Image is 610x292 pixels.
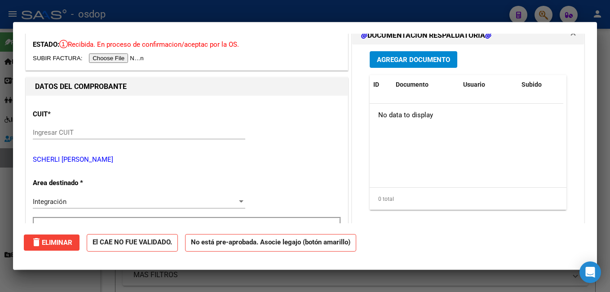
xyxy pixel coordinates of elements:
datatable-header-cell: ID [370,75,392,94]
span: ESTADO: [33,40,59,49]
span: Subido [522,81,542,88]
mat-expansion-panel-header: DOCUMENTACIÓN RESPALDATORIA [352,27,584,44]
datatable-header-cell: Documento [392,75,460,94]
span: Recibida. En proceso de confirmacion/aceptac por la OS. [59,40,239,49]
span: Usuario [463,81,485,88]
strong: No está pre-aprobada. Asocie legajo (botón amarillo) [185,234,356,252]
h1: DOCUMENTACIÓN RESPALDATORIA [361,30,491,41]
strong: El CAE NO FUE VALIDADO. [87,234,178,252]
p: SCHERLI [PERSON_NAME] [33,155,341,165]
datatable-header-cell: Usuario [460,75,518,94]
button: Eliminar [24,234,80,251]
div: 0 total [370,188,566,210]
p: CUIT [33,109,125,119]
button: Agregar Documento [370,51,457,68]
span: ID [373,81,379,88]
p: Area destinado * [33,178,125,188]
datatable-header-cell: Acción [563,75,608,94]
span: Integración [33,198,66,206]
div: No data to display [370,104,563,126]
div: DOCUMENTACIÓN RESPALDATORIA [352,44,584,231]
span: Eliminar [31,239,72,247]
mat-icon: delete [31,237,42,248]
span: Agregar Documento [377,56,450,64]
strong: DATOS DEL COMPROBANTE [35,82,127,91]
datatable-header-cell: Subido [518,75,563,94]
div: Open Intercom Messenger [579,261,601,283]
span: Documento [396,81,429,88]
